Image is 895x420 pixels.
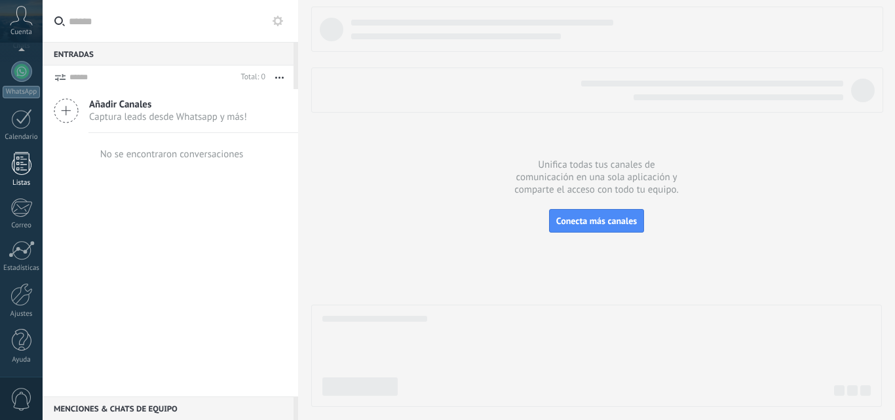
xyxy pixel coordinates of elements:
div: Ayuda [3,356,41,364]
span: Captura leads desde Whatsapp y más! [89,111,247,123]
div: Calendario [3,133,41,142]
span: Conecta más canales [556,215,637,227]
div: No se encontraron conversaciones [100,148,244,161]
span: Cuenta [10,28,32,37]
div: Correo [3,221,41,230]
div: Estadísticas [3,264,41,273]
div: Menciones & Chats de equipo [43,396,294,420]
span: Añadir Canales [89,98,247,111]
div: Ajustes [3,310,41,318]
button: Más [265,66,294,89]
div: WhatsApp [3,86,40,98]
div: Total: 0 [236,71,265,84]
button: Conecta más canales [549,209,644,233]
div: Entradas [43,42,294,66]
div: Listas [3,179,41,187]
